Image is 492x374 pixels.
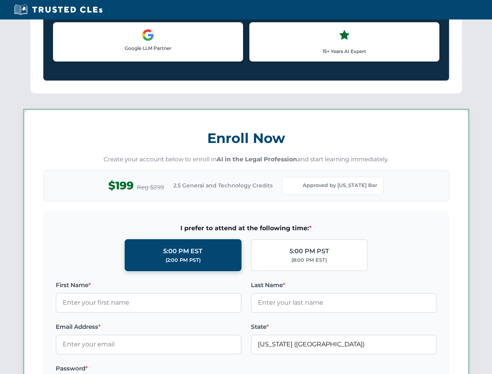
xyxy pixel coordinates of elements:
[60,44,236,52] p: Google LLM Partner
[303,182,377,189] span: Approved by [US_STATE] Bar
[251,293,437,312] input: Enter your last name
[137,183,164,192] span: Reg $299
[43,155,449,164] p: Create your account below to enroll in and start learning immediately.
[56,335,242,354] input: Enter your email
[289,246,329,256] div: 5:00 PM PST
[56,223,437,233] span: I prefer to attend at the following time:
[43,126,449,150] h3: Enroll Now
[56,280,242,290] label: First Name
[291,256,327,264] div: (8:00 PM EST)
[173,181,273,190] span: 2.5 General and Technology Credits
[251,280,437,290] label: Last Name
[163,246,203,256] div: 5:00 PM EST
[251,322,437,332] label: State
[251,335,437,354] input: Florida (FL)
[217,155,297,163] strong: AI in the Legal Profession
[56,322,242,332] label: Email Address
[142,29,154,41] img: Google
[56,364,242,373] label: Password
[56,293,242,312] input: Enter your first name
[12,4,105,16] img: Trusted CLEs
[289,180,300,191] img: Florida Bar
[256,48,433,55] p: 15+ Years AI Expert
[166,256,201,264] div: (2:00 PM PST)
[108,177,134,194] span: $199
